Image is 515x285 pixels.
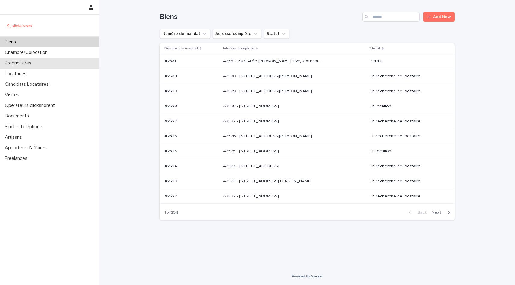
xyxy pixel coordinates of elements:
[164,73,178,79] p: A2530
[369,45,380,52] p: Statut
[292,274,322,278] a: Powered By Stacker
[160,29,210,39] button: Numéro de mandat
[164,163,178,169] p: A2524
[2,135,27,140] p: Artisans
[2,39,21,45] p: Biens
[370,149,445,154] p: En location
[429,210,455,215] button: Next
[2,156,32,161] p: Freelances
[2,50,52,55] p: Chambre/Colocation
[223,88,313,94] p: A2529 - 14 rue Honoré de Balzac, Garges-lès-Gonesse 95140
[223,118,280,124] p: A2527 - [STREET_ADDRESS]
[223,132,313,139] p: A2526 - [STREET_ADDRESS][PERSON_NAME]
[223,57,325,64] p: A2531 - 304 Allée Pablo Neruda, Évry-Courcouronnes 91000
[160,13,360,21] h1: Biens
[2,71,31,77] p: Locataires
[5,20,34,32] img: UCB0brd3T0yccxBKYDjQ
[164,147,178,154] p: A2525
[164,118,178,124] p: A2527
[160,84,455,99] tr: A2529A2529 A2529 - [STREET_ADDRESS][PERSON_NAME]A2529 - [STREET_ADDRESS][PERSON_NAME] En recherch...
[370,104,445,109] p: En location
[164,132,178,139] p: A2526
[223,45,254,52] p: Adresse complète
[362,12,420,22] input: Search
[2,92,24,98] p: Visites
[160,159,455,174] tr: A2524A2524 A2524 - [STREET_ADDRESS]A2524 - [STREET_ADDRESS] En recherche de locataire
[160,99,455,114] tr: A2528A2528 A2528 - [STREET_ADDRESS]A2528 - [STREET_ADDRESS] En location
[160,69,455,84] tr: A2530A2530 A2530 - [STREET_ADDRESS][PERSON_NAME]A2530 - [STREET_ADDRESS][PERSON_NAME] En recherch...
[160,189,455,204] tr: A2522A2522 A2522 - [STREET_ADDRESS]A2522 - [STREET_ADDRESS] En recherche de locataire
[370,164,445,169] p: En recherche de locataire
[2,60,36,66] p: Propriétaires
[223,73,313,79] p: A2530 - [STREET_ADDRESS][PERSON_NAME]
[370,59,445,64] p: Perdu
[433,15,451,19] span: Add New
[164,57,177,64] p: A2531
[2,113,34,119] p: Documents
[264,29,289,39] button: Statut
[160,54,455,69] tr: A2531A2531 A2531 - 304 Allée [PERSON_NAME], Évry-Courcouronnes 91000A2531 - 304 Allée [PERSON_NAM...
[2,103,60,108] p: Operateurs clickandrent
[223,147,280,154] p: A2525 - [STREET_ADDRESS]
[160,129,455,144] tr: A2526A2526 A2526 - [STREET_ADDRESS][PERSON_NAME]A2526 - [STREET_ADDRESS][PERSON_NAME] En recherch...
[2,82,54,87] p: Candidats Locataires
[414,210,427,215] span: Back
[160,114,455,129] tr: A2527A2527 A2527 - [STREET_ADDRESS]A2527 - [STREET_ADDRESS] En recherche de locataire
[370,119,445,124] p: En recherche de locataire
[370,89,445,94] p: En recherche de locataire
[160,144,455,159] tr: A2525A2525 A2525 - [STREET_ADDRESS]A2525 - [STREET_ADDRESS] En location
[223,103,280,109] p: A2528 - [STREET_ADDRESS]
[164,45,198,52] p: Numéro de mandat
[370,74,445,79] p: En recherche de locataire
[223,178,313,184] p: A2523 - 18 quai Alphonse Le Gallo, Boulogne-Billancourt 92100
[164,103,178,109] p: A2528
[164,88,178,94] p: A2529
[223,193,280,199] p: A2522 - [STREET_ADDRESS]
[213,29,261,39] button: Adresse complète
[370,134,445,139] p: En recherche de locataire
[164,178,178,184] p: A2523
[423,12,455,22] a: Add New
[2,124,47,130] p: Sinch - Téléphone
[164,193,178,199] p: A2522
[404,210,429,215] button: Back
[160,205,183,220] p: 1 of 254
[2,145,51,151] p: Apporteur d'affaires
[223,163,280,169] p: A2524 - [STREET_ADDRESS]
[370,179,445,184] p: En recherche de locataire
[370,194,445,199] p: En recherche de locataire
[432,210,445,215] span: Next
[160,174,455,189] tr: A2523A2523 A2523 - [STREET_ADDRESS][PERSON_NAME]A2523 - [STREET_ADDRESS][PERSON_NAME] En recherch...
